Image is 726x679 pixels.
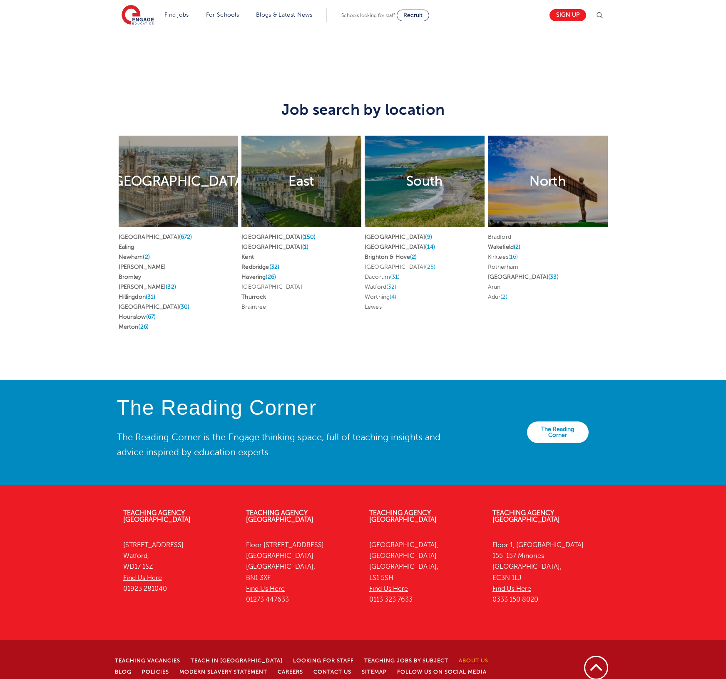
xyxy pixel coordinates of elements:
[241,264,279,270] a: Redbridge(32)
[365,244,435,250] a: [GEOGRAPHIC_DATA](14)
[278,669,303,675] a: Careers
[369,585,408,592] a: Find Us Here
[119,234,192,240] a: [GEOGRAPHIC_DATA](672)
[123,509,191,523] a: Teaching Agency [GEOGRAPHIC_DATA]
[302,234,316,240] span: (150)
[119,294,156,300] a: Hillingdon(31)
[313,669,351,675] a: Contact Us
[138,324,149,330] span: (26)
[179,304,190,310] span: (30)
[256,12,313,18] a: Blogs & Latest News
[365,282,485,292] li: Watford
[164,12,189,18] a: Find jobs
[365,302,485,312] li: Lewes
[115,669,132,675] a: Blog
[119,264,166,270] a: [PERSON_NAME]
[191,658,283,664] a: Teach in [GEOGRAPHIC_DATA]
[390,294,396,300] span: (4)
[119,244,134,250] a: Ealing
[269,264,280,270] span: (32)
[548,274,559,280] span: (33)
[119,314,156,320] a: Hounslow(67)
[488,244,521,250] a: Wakefield(2)
[390,274,400,280] span: (31)
[341,12,395,18] span: Schools looking for staff
[146,314,156,320] span: (67)
[410,254,417,260] span: (2)
[246,540,357,605] p: Floor [STREET_ADDRESS] [GEOGRAPHIC_DATA] [GEOGRAPHIC_DATA], BN1 3XF 01273 447633
[425,264,435,270] span: (25)
[241,294,266,300] a: Thurrock
[179,234,192,240] span: (672)
[241,302,361,312] li: Braintree
[179,669,267,675] a: Modern Slavery Statement
[119,284,176,290] a: [PERSON_NAME](32)
[364,658,448,664] a: Teaching jobs by subject
[266,274,276,280] span: (26)
[117,430,447,460] p: The Reading Corner is the Engage thinking space, full of teaching insights and advice inspired by...
[488,262,608,272] li: Rotherham
[362,669,387,675] a: Sitemap
[406,173,443,190] h2: South
[530,173,566,190] h2: North
[369,509,437,523] a: Teaching Agency [GEOGRAPHIC_DATA]
[143,254,149,260] span: (2)
[500,294,507,300] span: (2)
[241,274,276,280] a: Havering(26)
[241,254,254,260] a: Kent
[146,294,156,300] span: (31)
[488,292,608,302] li: Adur
[365,234,432,240] a: [GEOGRAPHIC_DATA](9)
[288,173,314,190] h2: East
[123,540,234,594] p: [STREET_ADDRESS] Watford, WD17 1SZ 01923 281040
[549,9,586,21] a: Sign up
[115,658,180,664] a: Teaching Vacancies
[246,509,313,523] a: Teaching Agency [GEOGRAPHIC_DATA]
[527,421,588,443] a: The Reading Corner
[492,585,531,592] a: Find Us Here
[397,669,487,675] a: Follow us on Social Media
[459,658,488,664] a: About Us
[365,254,417,260] a: Brighton & Hove(2)
[241,244,308,250] a: [GEOGRAPHIC_DATA](1)
[397,10,429,21] a: Recruit
[386,284,397,290] span: (32)
[488,232,608,242] li: Bradford
[241,234,316,240] a: [GEOGRAPHIC_DATA](150)
[365,292,485,302] li: Worthing
[425,244,435,250] span: (14)
[142,669,169,675] a: Policies
[403,12,423,18] span: Recruit
[488,282,608,292] li: Arun
[492,509,560,523] a: Teaching Agency [GEOGRAPHIC_DATA]
[425,234,432,240] span: (9)
[123,574,162,582] a: Find Us Here
[119,274,142,280] a: Bromley
[122,5,154,26] img: Engage Education
[365,272,485,282] li: Dacorum
[241,282,361,292] li: [GEOGRAPHIC_DATA]
[293,658,354,664] a: Looking for staff
[488,274,559,280] a: [GEOGRAPHIC_DATA](33)
[117,84,609,119] h3: Job search by location
[117,396,447,419] h4: The Reading Corner
[492,540,603,605] p: Floor 1, [GEOGRAPHIC_DATA] 155-157 Minories [GEOGRAPHIC_DATA], EC3N 1LJ 0333 150 8020
[369,540,480,605] p: [GEOGRAPHIC_DATA], [GEOGRAPHIC_DATA] [GEOGRAPHIC_DATA], LS1 5SH 0113 323 7633
[514,244,520,250] span: (2)
[119,304,190,310] a: [GEOGRAPHIC_DATA](30)
[119,254,150,260] a: Newham(2)
[488,252,608,262] li: Kirklees
[508,254,518,260] span: (16)
[109,173,247,190] h2: [GEOGRAPHIC_DATA]
[119,324,149,330] a: Merton(26)
[246,585,285,592] a: Find Us Here
[206,12,239,18] a: For Schools
[365,262,485,272] li: [GEOGRAPHIC_DATA]
[166,284,176,290] span: (32)
[302,244,308,250] span: (1)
